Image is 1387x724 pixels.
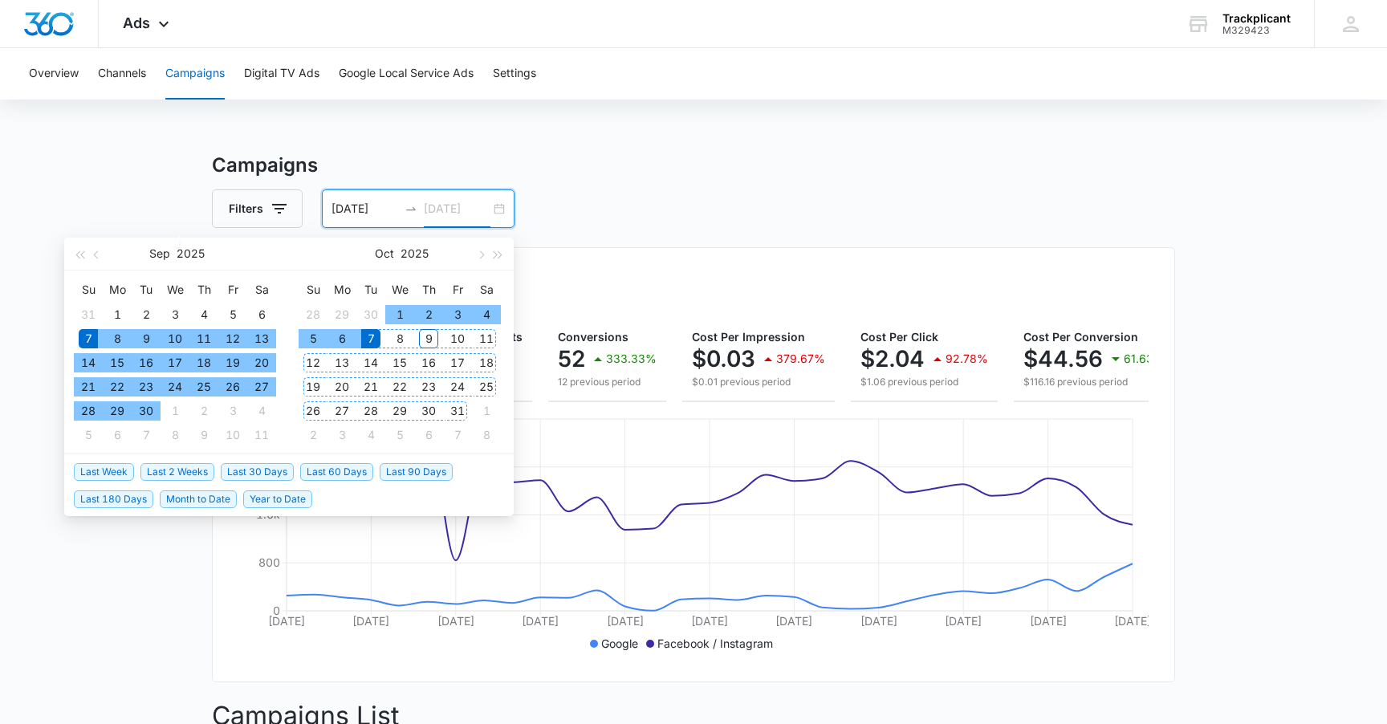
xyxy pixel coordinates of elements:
td: 2025-09-24 [161,375,189,399]
button: Digital TV Ads [244,48,319,100]
td: 2025-10-11 [247,423,276,447]
div: 17 [165,353,185,372]
button: Settings [493,48,536,100]
td: 2025-09-16 [132,351,161,375]
td: 2025-10-09 [414,327,443,351]
div: 23 [136,377,156,397]
td: 2025-09-29 [103,399,132,423]
div: 31 [79,305,98,324]
td: 2025-10-06 [103,423,132,447]
div: 12 [303,353,323,372]
button: Channels [98,48,146,100]
span: Cost Per Conversion [1023,330,1138,344]
div: 4 [361,425,380,445]
div: 6 [419,425,438,445]
td: 2025-09-29 [327,303,356,327]
td: 2025-09-07 [74,327,103,351]
div: 25 [194,377,214,397]
td: 2025-11-02 [299,423,327,447]
p: 61.63% [1124,353,1165,364]
td: 2025-10-05 [299,327,327,351]
p: $1.06 previous period [860,375,988,389]
th: We [161,277,189,303]
div: 3 [165,305,185,324]
div: 26 [303,401,323,421]
p: $44.56 [1023,346,1103,372]
p: Facebook / Instagram [657,635,773,652]
div: 2 [194,401,214,421]
td: 2025-11-06 [414,423,443,447]
div: 9 [194,425,214,445]
td: 2025-09-25 [189,375,218,399]
div: 15 [390,353,409,372]
div: 16 [419,353,438,372]
button: Google Local Service Ads [339,48,474,100]
th: We [385,277,414,303]
div: 18 [194,353,214,372]
p: $116.16 previous period [1023,375,1165,389]
td: 2025-11-03 [327,423,356,447]
td: 2025-10-08 [385,327,414,351]
tspan: [DATE] [437,614,474,628]
td: 2025-09-18 [189,351,218,375]
div: 4 [252,401,271,421]
div: account id [1222,25,1291,36]
td: 2025-09-27 [247,375,276,399]
div: 28 [361,401,380,421]
span: Last 180 Days [74,490,153,508]
td: 2025-10-15 [385,351,414,375]
th: Sa [472,277,501,303]
div: 6 [252,305,271,324]
span: to [405,202,417,215]
td: 2025-09-26 [218,375,247,399]
div: 7 [361,329,380,348]
div: 29 [108,401,127,421]
td: 2025-10-27 [327,399,356,423]
tspan: 0 [273,604,280,617]
td: 2025-11-07 [443,423,472,447]
th: Su [74,277,103,303]
span: Cost Per Impression [692,330,805,344]
td: 2025-09-11 [189,327,218,351]
div: 10 [223,425,242,445]
div: 21 [79,377,98,397]
input: End date [424,200,490,218]
span: Last 30 Days [221,463,294,481]
p: 52 [558,346,585,372]
div: 24 [165,377,185,397]
th: Fr [218,277,247,303]
td: 2025-10-08 [161,423,189,447]
td: 2025-09-28 [74,399,103,423]
tspan: [DATE] [522,614,559,628]
div: 1 [390,305,409,324]
td: 2025-10-01 [385,303,414,327]
div: 9 [419,329,438,348]
th: Mo [103,277,132,303]
div: 11 [194,329,214,348]
tspan: 800 [258,555,280,569]
td: 2025-09-04 [189,303,218,327]
td: 2025-10-28 [356,399,385,423]
td: 2025-10-03 [443,303,472,327]
td: 2025-10-19 [299,375,327,399]
td: 2025-09-28 [299,303,327,327]
span: Last Week [74,463,134,481]
div: 30 [361,305,380,324]
td: 2025-09-30 [132,399,161,423]
div: 18 [477,353,496,372]
td: 2025-10-11 [472,327,501,351]
div: 7 [448,425,467,445]
div: 28 [79,401,98,421]
p: $2.04 [860,346,925,372]
div: 16 [136,353,156,372]
div: 15 [108,353,127,372]
div: 11 [252,425,271,445]
td: 2025-09-06 [247,303,276,327]
td: 2025-09-14 [74,351,103,375]
button: Sep [149,238,170,270]
div: 1 [108,305,127,324]
td: 2025-09-23 [132,375,161,399]
td: 2025-09-12 [218,327,247,351]
td: 2025-09-08 [103,327,132,351]
div: 8 [477,425,496,445]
